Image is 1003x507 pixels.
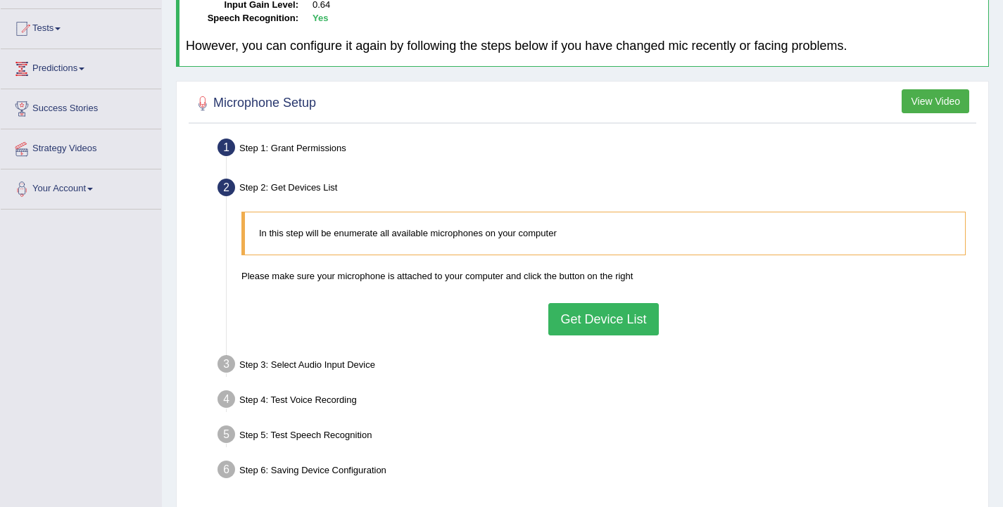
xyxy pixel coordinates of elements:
[211,351,982,382] div: Step 3: Select Audio Input Device
[211,421,982,452] div: Step 5: Test Speech Recognition
[313,13,328,23] b: Yes
[1,49,161,84] a: Predictions
[1,129,161,165] a: Strategy Videos
[211,456,982,487] div: Step 6: Saving Device Configuration
[1,9,161,44] a: Tests
[186,12,298,25] dt: Speech Recognition:
[1,89,161,124] a: Success Stories
[211,134,982,165] div: Step 1: Grant Permissions
[241,269,966,283] p: Please make sure your microphone is attached to your computer and click the button on the right
[548,303,658,335] button: Get Device List
[192,93,316,114] h2: Microphone Setup
[211,174,982,205] div: Step 2: Get Devices List
[902,89,969,113] button: View Video
[1,169,161,205] a: Your Account
[241,212,966,255] blockquote: In this step will be enumerate all available microphones on your computer
[186,39,982,53] h4: However, you can configure it again by following the steps below if you have changed mic recently...
[211,386,982,417] div: Step 4: Test Voice Recording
